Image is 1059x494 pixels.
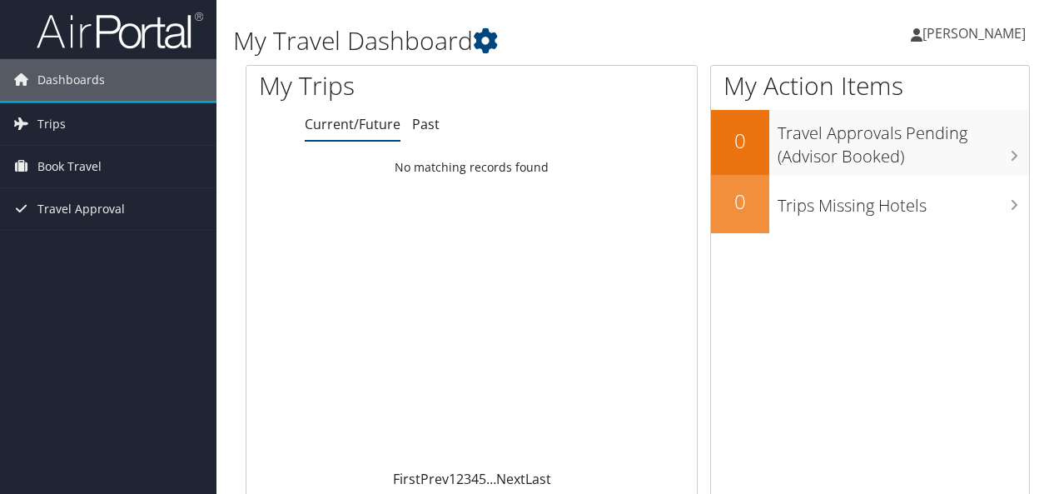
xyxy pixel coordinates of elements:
[37,188,125,230] span: Travel Approval
[711,110,1029,174] a: 0Travel Approvals Pending (Advisor Booked)
[479,470,486,488] a: 5
[711,68,1029,103] h1: My Action Items
[305,115,400,133] a: Current/Future
[37,11,203,50] img: airportal-logo.png
[420,470,449,488] a: Prev
[711,187,769,216] h2: 0
[37,103,66,145] span: Trips
[456,470,464,488] a: 2
[486,470,496,488] span: …
[246,152,697,182] td: No matching records found
[711,175,1029,233] a: 0Trips Missing Hotels
[37,59,105,101] span: Dashboards
[922,24,1026,42] span: [PERSON_NAME]
[911,8,1042,58] a: [PERSON_NAME]
[233,23,773,58] h1: My Travel Dashboard
[496,470,525,488] a: Next
[412,115,440,133] a: Past
[778,186,1029,217] h3: Trips Missing Hotels
[778,113,1029,168] h3: Travel Approvals Pending (Advisor Booked)
[471,470,479,488] a: 4
[449,470,456,488] a: 1
[711,127,769,155] h2: 0
[525,470,551,488] a: Last
[464,470,471,488] a: 3
[393,470,420,488] a: First
[37,146,102,187] span: Book Travel
[259,68,497,103] h1: My Trips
